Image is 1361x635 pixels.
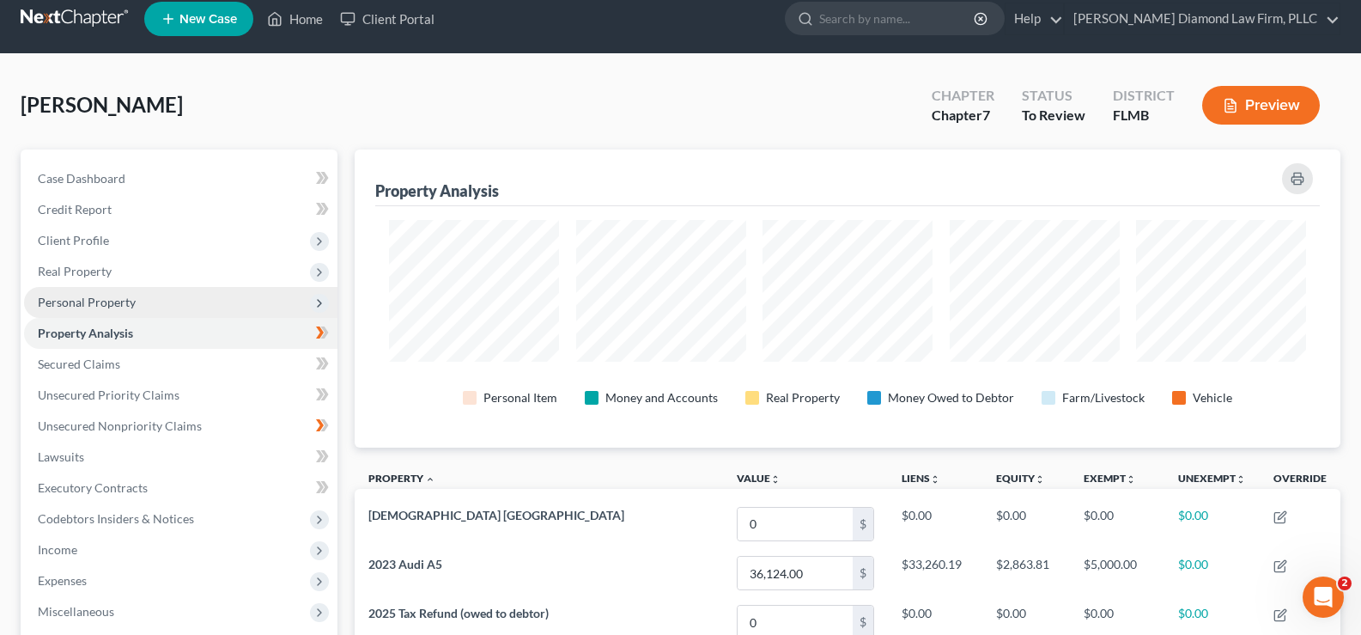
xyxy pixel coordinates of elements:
div: $ [853,508,873,540]
a: Home [258,3,331,34]
a: Case Dashboard [24,163,337,194]
a: Executory Contracts [24,473,337,504]
div: Status [1022,86,1085,106]
a: Equityunfold_more [996,472,1045,485]
input: Search by name... [819,3,976,34]
span: Client Profile [38,233,109,247]
span: Lawsuits [38,449,84,464]
div: $ [853,557,873,589]
span: Credit Report [38,202,112,217]
i: unfold_more [1126,474,1136,485]
td: $0.00 [888,499,982,548]
button: Preview [1202,86,1320,125]
div: Chapter [932,106,994,125]
td: $0.00 [982,499,1070,548]
div: Money Owed to Debtor [888,389,1014,406]
a: Valueunfold_more [737,472,781,485]
span: [PERSON_NAME] [21,92,183,117]
td: $33,260.19 [888,549,982,598]
i: unfold_more [930,474,940,485]
span: Property Analysis [38,326,133,340]
input: 0.00 [738,557,853,589]
span: 2023 Audi A5 [368,557,442,571]
a: Credit Report [24,194,337,225]
a: Unexemptunfold_more [1178,472,1246,485]
span: Expenses [38,573,87,588]
span: Income [38,542,77,557]
span: 7 [982,107,990,123]
div: Farm/Livestock [1062,389,1145,406]
a: Property Analysis [24,318,337,349]
a: Exemptunfold_more [1084,472,1136,485]
i: expand_less [425,474,435,485]
a: Lawsuits [24,442,337,473]
a: Client Portal [331,3,443,34]
th: Override [1260,461,1340,500]
span: Unsecured Priority Claims [38,388,179,402]
span: 2025 Tax Refund (owed to debtor) [368,606,549,620]
span: Unsecured Nonpriority Claims [38,418,202,433]
a: Unsecured Nonpriority Claims [24,411,337,442]
div: Property Analysis [375,180,499,201]
span: New Case [179,13,237,26]
span: Executory Contracts [38,480,148,495]
td: $0.00 [1070,499,1164,548]
td: $5,000.00 [1070,549,1164,598]
td: $2,863.81 [982,549,1070,598]
a: Secured Claims [24,349,337,380]
div: FLMB [1113,106,1175,125]
span: Miscellaneous [38,604,114,619]
a: [PERSON_NAME] Diamond Law Firm, PLLC [1065,3,1340,34]
i: unfold_more [770,474,781,485]
td: $0.00 [1164,549,1260,598]
div: Chapter [932,86,994,106]
i: unfold_more [1236,474,1246,485]
span: Real Property [38,264,112,278]
span: Secured Claims [38,357,120,371]
span: Codebtors Insiders & Notices [38,511,194,526]
td: $0.00 [1164,499,1260,548]
a: Help [1006,3,1063,34]
span: 2 [1338,577,1352,590]
div: Personal Item [483,389,557,406]
span: Case Dashboard [38,171,125,186]
div: Vehicle [1193,389,1232,406]
a: Unsecured Priority Claims [24,380,337,411]
input: 0.00 [738,508,853,540]
div: Money and Accounts [605,389,718,406]
a: Liensunfold_more [902,472,940,485]
iframe: Intercom live chat [1303,577,1344,618]
div: Real Property [766,389,840,406]
div: To Review [1022,106,1085,125]
span: Personal Property [38,295,136,309]
i: unfold_more [1035,474,1045,485]
div: District [1113,86,1175,106]
a: Property expand_less [368,472,435,485]
span: [DEMOGRAPHIC_DATA] [GEOGRAPHIC_DATA] [368,508,624,522]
